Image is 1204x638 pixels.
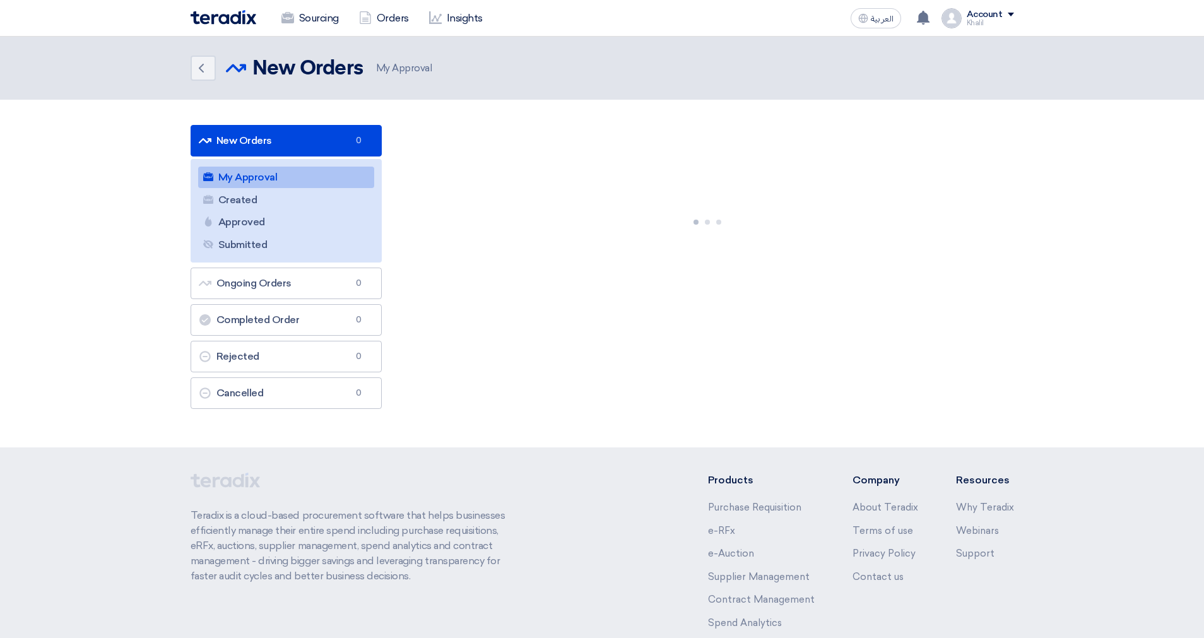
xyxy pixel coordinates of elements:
[956,525,999,536] a: Webinars
[198,211,375,233] a: Approved
[708,594,815,605] a: Contract Management
[853,502,918,513] a: About Teradix
[191,10,256,25] img: Teradix logo
[941,8,962,28] img: profile_test.png
[351,134,366,147] span: 0
[351,387,366,399] span: 0
[853,548,916,559] a: Privacy Policy
[956,502,1014,513] a: Why Teradix
[853,571,904,582] a: Contact us
[374,61,432,76] span: My Approval
[851,8,901,28] button: العربية
[191,304,382,336] a: Completed Order0
[708,502,801,513] a: Purchase Requisition
[708,525,735,536] a: e-RFx
[956,473,1014,488] li: Resources
[853,473,918,488] li: Company
[419,4,493,32] a: Insights
[349,4,419,32] a: Orders
[708,617,782,629] a: Spend Analytics
[191,125,382,157] a: New Orders0
[967,9,1003,20] div: Account
[351,277,366,290] span: 0
[967,20,1014,27] div: Khalil
[956,548,994,559] a: Support
[198,234,375,256] a: Submitted
[191,341,382,372] a: Rejected0
[191,268,382,299] a: Ongoing Orders0
[853,525,913,536] a: Terms of use
[191,377,382,409] a: Cancelled0
[191,508,520,584] p: Teradix is a cloud-based procurement software that helps businesses efficiently manage their enti...
[871,15,894,23] span: العربية
[351,350,366,363] span: 0
[708,548,754,559] a: e-Auction
[708,571,810,582] a: Supplier Management
[198,189,375,211] a: Created
[252,56,363,81] h2: New Orders
[351,314,366,326] span: 0
[271,4,349,32] a: Sourcing
[708,473,815,488] li: Products
[198,167,375,188] a: My Approval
